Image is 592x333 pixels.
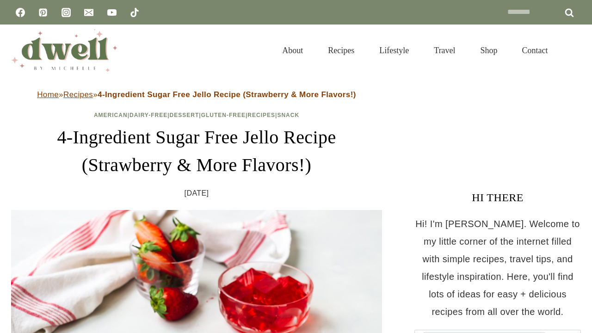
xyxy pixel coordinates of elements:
[37,90,59,99] a: Home
[468,34,510,67] a: Shop
[247,112,275,118] a: Recipes
[94,112,299,118] span: | | | | |
[34,3,52,22] a: Pinterest
[270,34,315,67] a: About
[414,215,581,321] p: Hi! I'm [PERSON_NAME]. Welcome to my little corner of the internet filled with simple recipes, tr...
[37,90,356,99] span: » »
[63,90,93,99] a: Recipes
[201,112,246,118] a: Gluten-Free
[510,34,561,67] a: Contact
[98,90,356,99] strong: 4-Ingredient Sugar Free Jello Recipe (Strawberry & More Flavors!)
[414,189,581,206] h3: HI THERE
[185,186,209,200] time: [DATE]
[11,123,382,179] h1: 4-Ingredient Sugar Free Jello Recipe (Strawberry & More Flavors!)
[277,112,299,118] a: Snack
[11,29,117,72] img: DWELL by michelle
[270,34,561,67] nav: Primary Navigation
[94,112,128,118] a: American
[421,34,468,67] a: Travel
[103,3,121,22] a: YouTube
[170,112,199,118] a: Dessert
[57,3,75,22] a: Instagram
[367,34,421,67] a: Lifestyle
[11,3,30,22] a: Facebook
[565,43,581,58] button: View Search Form
[125,3,144,22] a: TikTok
[315,34,367,67] a: Recipes
[129,112,167,118] a: Dairy-Free
[80,3,98,22] a: Email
